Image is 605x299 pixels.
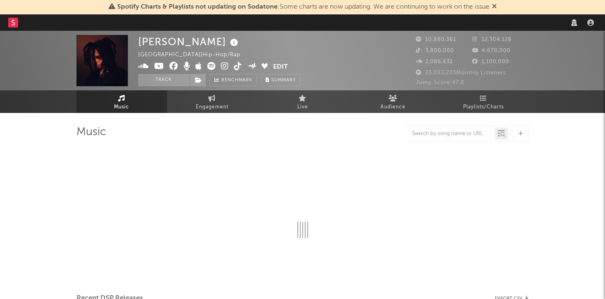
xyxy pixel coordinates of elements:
span: Jump Score: 47.8 [416,80,464,85]
input: Search by song name or URL [408,131,495,137]
span: Audience [380,102,406,112]
span: Playlists/Charts [463,102,504,112]
span: 12,304,128 [472,37,512,42]
span: 1,100,000 [472,59,509,64]
span: 23,093,203 Monthly Listeners [416,70,506,76]
a: Engagement [167,90,257,113]
button: Edit [273,62,288,72]
span: Engagement [196,102,229,112]
a: Live [257,90,348,113]
span: 3,800,000 [416,48,454,53]
a: Benchmark [210,74,257,86]
div: [GEOGRAPHIC_DATA] | Hip-Hop/Rap [138,50,250,60]
button: Track [138,74,190,86]
span: Music [114,102,129,112]
span: Dismiss [492,4,497,10]
a: Music [76,90,167,113]
span: : Some charts are now updating. We are continuing to work on the issue [117,4,489,10]
span: Live [297,102,308,112]
div: [PERSON_NAME] [138,35,240,48]
span: Benchmark [221,76,253,85]
a: Playlists/Charts [438,90,529,113]
span: Spotify Charts & Playlists not updating on Sodatone [117,4,278,10]
span: 4,670,000 [472,48,510,53]
a: Audience [348,90,438,113]
span: 2,086,631 [416,59,453,64]
span: Summary [271,78,296,83]
span: 10,880,361 [416,37,456,42]
button: Summary [261,74,300,86]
